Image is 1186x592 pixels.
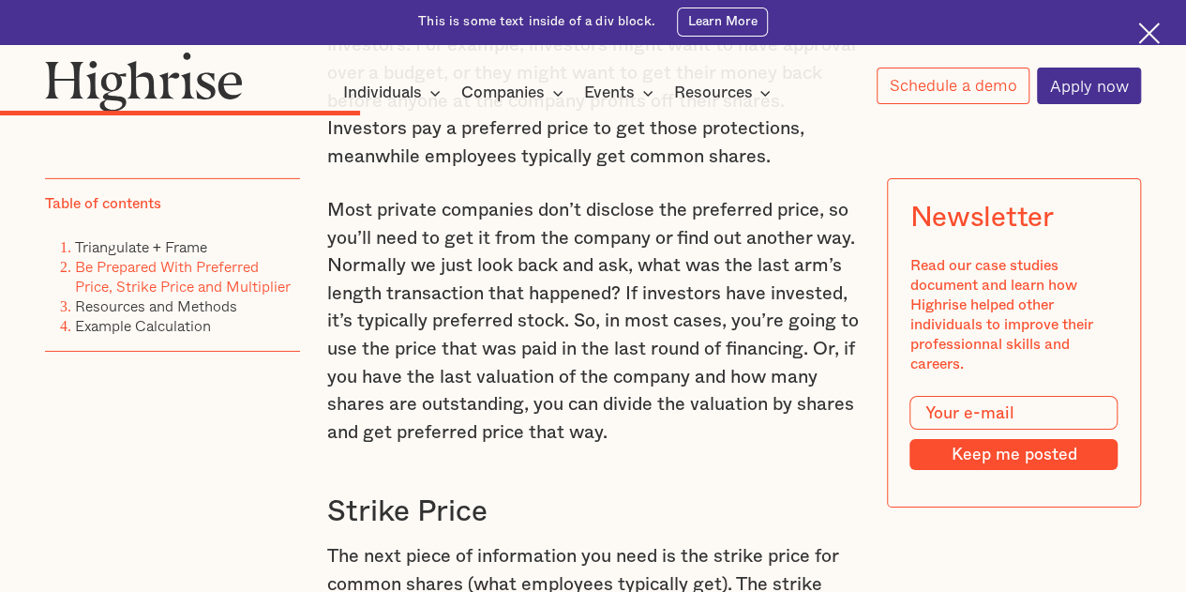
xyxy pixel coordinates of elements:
[327,493,860,530] h3: Strike Price
[343,82,422,104] div: Individuals
[1138,23,1160,44] img: Cross icon
[909,438,1118,469] input: Keep me posted
[673,82,776,104] div: Resources
[461,82,569,104] div: Companies
[584,82,635,104] div: Events
[677,8,768,37] a: Learn More
[909,201,1053,233] div: Newsletter
[909,396,1118,430] input: Your e-mail
[343,82,446,104] div: Individuals
[673,82,752,104] div: Resources
[909,396,1118,470] form: Modal Form
[1037,68,1141,104] a: Apply now
[909,255,1118,373] div: Read our case studies document and learn how Highrise helped other individuals to improve their p...
[75,255,291,297] a: Be Prepared With Preferred Price, Strike Price and Multiplier
[327,197,860,447] p: Most private companies don’t disclose the preferred price, so you’ll need to get it from the comp...
[877,68,1029,104] a: Schedule a demo
[75,235,207,258] a: Triangulate + Frame
[418,13,655,31] div: This is some text inside of a div block.
[584,82,659,104] div: Events
[75,314,211,337] a: Example Calculation
[461,82,545,104] div: Companies
[45,52,243,112] img: Highrise logo
[75,295,237,317] a: Resources and Methods
[45,193,161,213] div: Table of contents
